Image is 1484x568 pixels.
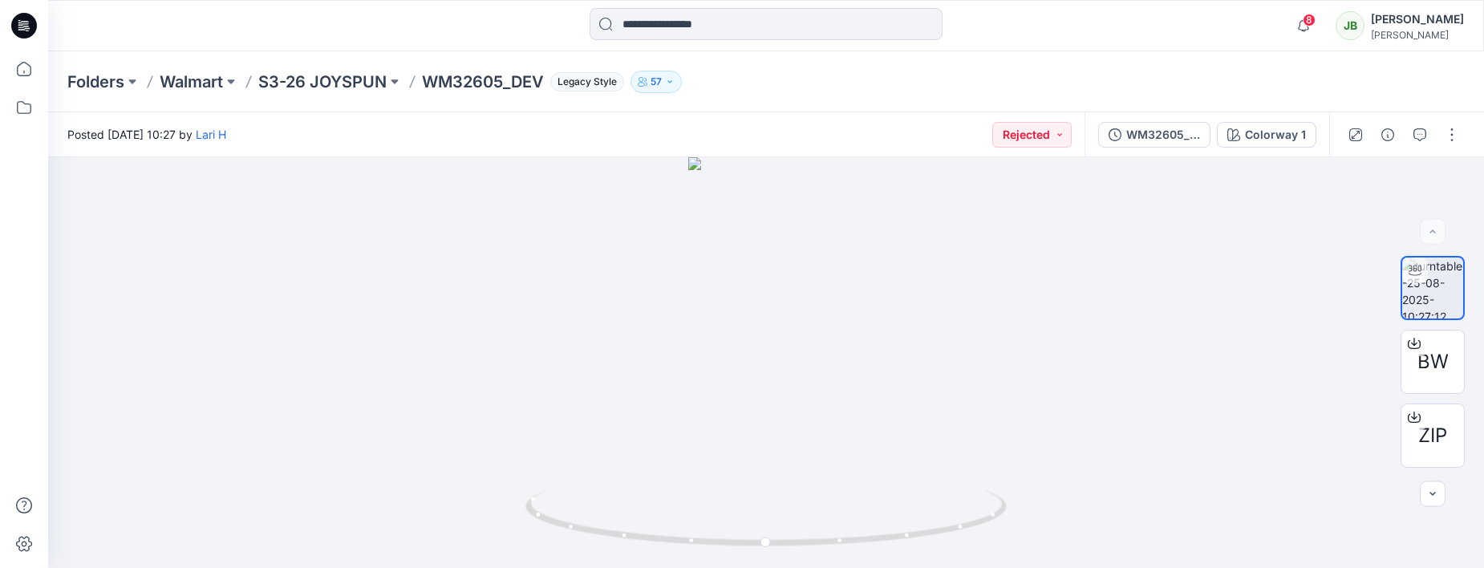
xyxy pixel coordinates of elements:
[422,71,544,93] p: WM32605_DEV
[1126,126,1200,144] div: WM32605_DEV_REV1
[1098,122,1210,148] button: WM32605_DEV_REV1
[1417,347,1449,376] span: BW
[1245,126,1306,144] div: Colorway 1
[651,73,662,91] p: 57
[258,71,387,93] a: S3-26 JOYSPUN
[1375,122,1401,148] button: Details
[67,126,226,143] span: Posted [DATE] 10:27 by
[1303,14,1316,26] span: 8
[67,71,124,93] a: Folders
[1217,122,1316,148] button: Colorway 1
[160,71,223,93] a: Walmart
[1371,29,1464,41] div: [PERSON_NAME]
[1336,11,1364,40] div: JB
[196,128,226,141] a: Lari H
[544,71,624,93] button: Legacy Style
[550,72,624,91] span: Legacy Style
[630,71,682,93] button: 57
[1402,258,1463,318] img: turntable-25-08-2025-10:27:12
[1371,10,1464,29] div: [PERSON_NAME]
[1418,421,1447,450] span: ZIP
